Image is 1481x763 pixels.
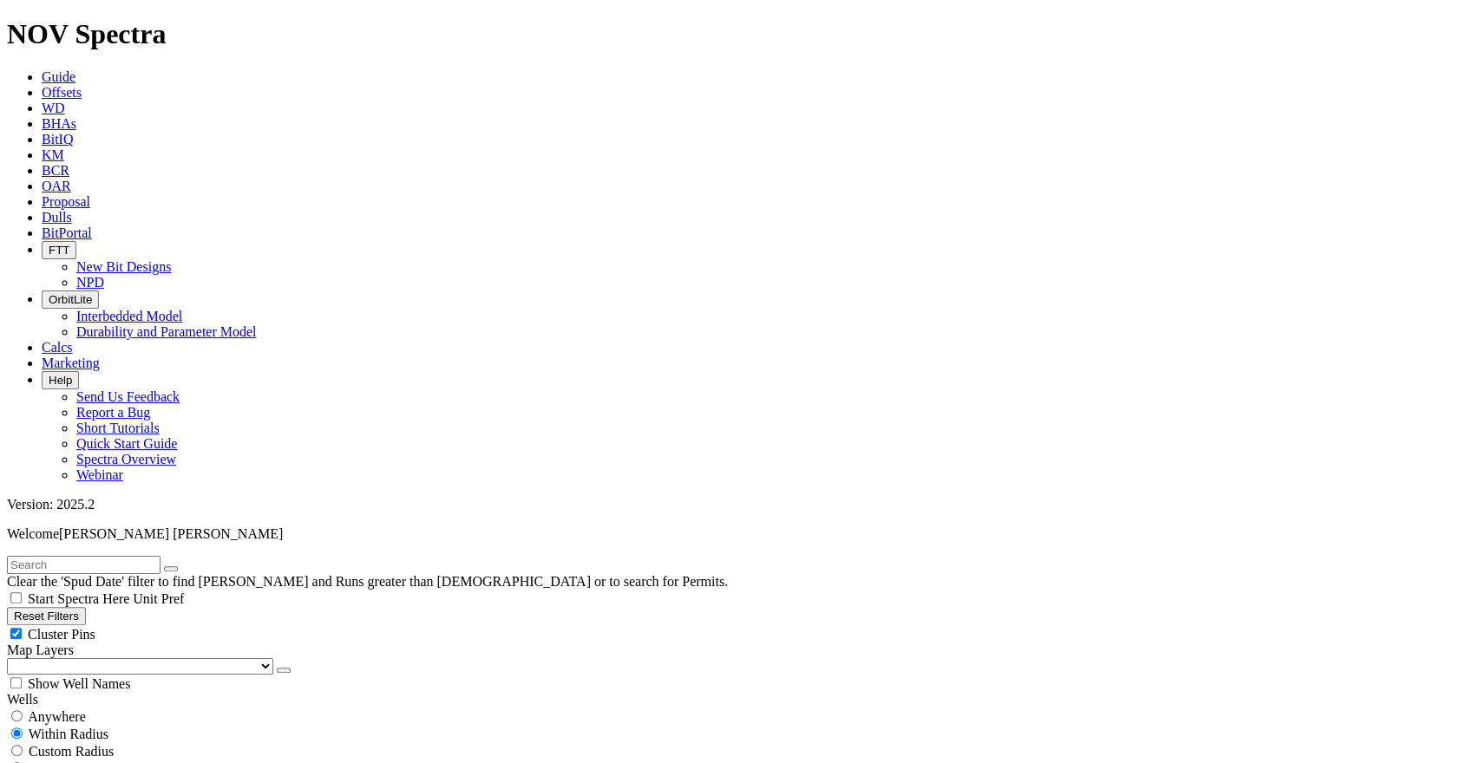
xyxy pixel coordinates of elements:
span: Unit Pref [133,591,184,606]
a: Calcs [42,340,73,355]
span: Show Well Names [28,676,130,691]
input: Search [7,556,161,574]
a: Send Us Feedback [76,389,180,404]
a: Short Tutorials [76,421,160,435]
span: Start Spectra Here [28,591,129,606]
span: Within Radius [29,727,108,741]
a: Dulls [42,210,72,225]
a: Offsets [42,85,82,100]
a: Proposal [42,194,90,209]
span: Map Layers [7,642,74,657]
a: Durability and Parameter Model [76,324,257,339]
a: Spectra Overview [76,452,176,466]
span: Help [49,374,72,387]
a: BitPortal [42,225,92,240]
a: New Bit Designs [76,259,171,274]
span: [PERSON_NAME] [PERSON_NAME] [59,526,283,541]
a: BHAs [42,116,76,131]
h1: NOV Spectra [7,18,1474,50]
button: Reset Filters [7,607,86,625]
a: BCR [42,163,69,178]
span: FTT [49,244,69,257]
div: Version: 2025.2 [7,497,1474,512]
div: Wells [7,692,1474,708]
span: Clear the 'Spud Date' filter to find [PERSON_NAME] and Runs greater than [DEMOGRAPHIC_DATA] or to... [7,574,728,589]
a: BitIQ [42,132,73,147]
span: Cluster Pins [28,627,95,642]
button: OrbitLite [42,290,99,309]
input: Start Spectra Here [10,592,22,603]
span: OrbitLite [49,293,92,306]
p: Welcome [7,526,1474,542]
button: Help [42,371,79,389]
a: Marketing [42,355,100,370]
a: KM [42,147,64,162]
button: FTT [42,241,76,259]
span: Custom Radius [29,744,114,759]
a: Webinar [76,467,123,482]
a: Report a Bug [76,405,150,420]
a: WD [42,101,65,115]
a: NPD [76,275,104,290]
a: OAR [42,179,71,193]
a: Guide [42,69,75,84]
a: Quick Start Guide [76,436,177,451]
a: Interbedded Model [76,309,182,323]
span: Anywhere [28,709,86,724]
